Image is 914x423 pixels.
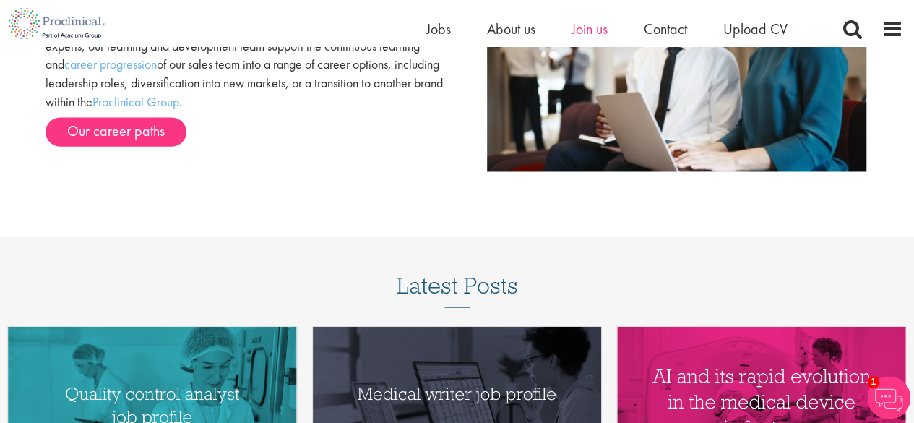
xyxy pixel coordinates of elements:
a: Upload CV [723,20,788,38]
a: Jobs [426,20,451,38]
a: Join us [572,20,608,38]
span: 1 [867,376,879,388]
a: Proclinical Group [92,93,179,110]
h3: Latest Posts [397,273,518,308]
a: About us [487,20,535,38]
img: Chatbot [867,376,910,419]
a: Our career paths [46,118,186,147]
a: career progression [64,56,157,72]
a: Contact [644,20,687,38]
